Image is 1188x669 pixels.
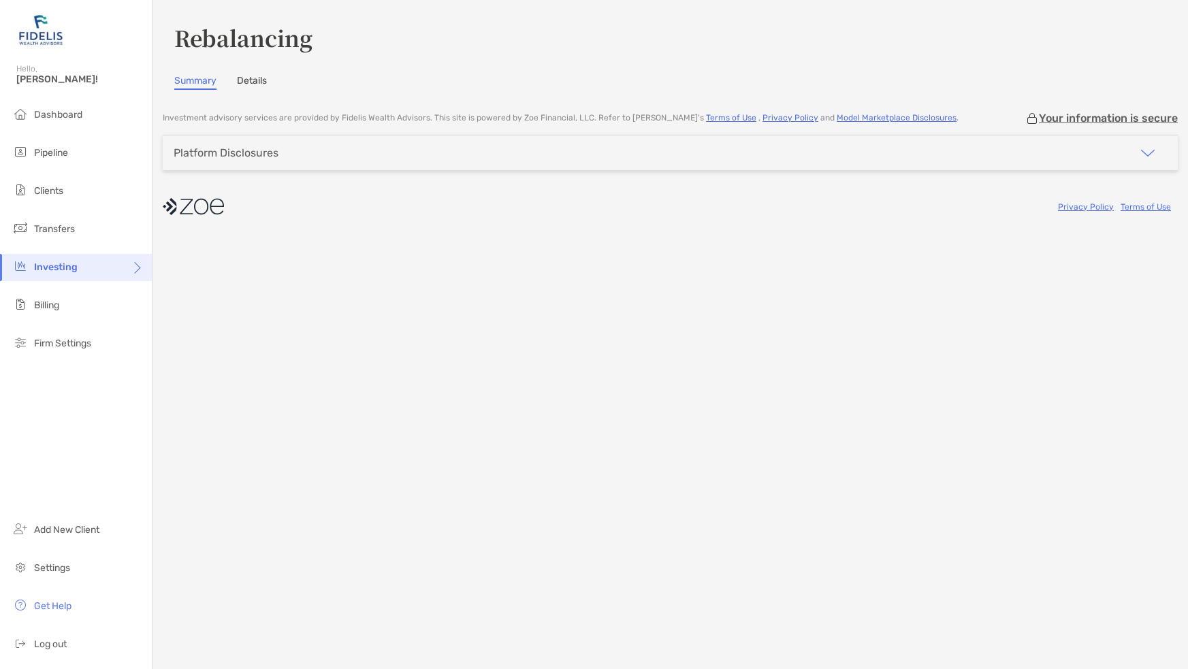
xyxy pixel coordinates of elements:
span: Investing [34,261,78,273]
img: dashboard icon [12,105,29,122]
img: settings icon [12,559,29,575]
span: Settings [34,562,70,574]
img: pipeline icon [12,144,29,160]
img: transfers icon [12,220,29,236]
a: Privacy Policy [1058,202,1114,212]
span: Firm Settings [34,338,91,349]
span: Clients [34,185,63,197]
img: get-help icon [12,597,29,613]
span: Billing [34,299,59,311]
img: billing icon [12,296,29,312]
img: company logo [163,191,224,222]
img: Zoe Logo [16,5,65,54]
div: Platform Disclosures [174,146,278,159]
span: Add New Client [34,524,99,536]
span: Log out [34,638,67,650]
a: Model Marketplace Disclosures [837,113,957,123]
a: Privacy Policy [762,113,818,123]
img: icon arrow [1140,145,1156,161]
a: Terms of Use [1121,202,1171,212]
a: Summary [174,75,216,90]
img: logout icon [12,635,29,651]
a: Details [237,75,267,90]
span: Dashboard [34,109,82,120]
img: investing icon [12,258,29,274]
a: Terms of Use [706,113,756,123]
img: firm-settings icon [12,334,29,350]
span: Pipeline [34,147,68,159]
span: Transfers [34,223,75,235]
img: clients icon [12,182,29,198]
span: [PERSON_NAME]! [16,74,144,85]
span: Get Help [34,600,71,612]
h3: Rebalancing [174,22,1166,53]
p: Your information is secure [1039,112,1178,125]
p: Investment advisory services are provided by Fidelis Wealth Advisors . This site is powered by Zo... [163,113,959,123]
img: add_new_client icon [12,521,29,537]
